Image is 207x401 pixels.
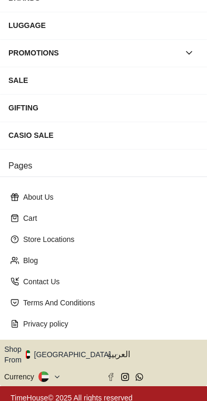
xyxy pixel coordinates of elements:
[8,43,180,62] div: PROMOTIONS
[8,126,199,145] div: CASIO SALE
[4,371,38,382] div: Currency
[23,255,192,266] p: Blog
[23,319,192,329] p: Privacy policy
[23,234,192,245] p: Store Locations
[23,192,192,202] p: About Us
[26,350,30,359] img: United Arab Emirates
[23,297,192,308] p: Terms And Conditions
[4,344,119,365] button: Shop From[GEOGRAPHIC_DATA]
[8,98,199,117] div: GIFTING
[8,71,199,90] div: SALE
[107,373,115,381] a: Facebook
[107,348,203,361] span: العربية
[23,213,192,223] p: Cart
[121,373,129,381] a: Instagram
[23,276,192,287] p: Contact Us
[107,344,203,365] button: العربية
[8,16,199,35] div: LUGGAGE
[135,373,143,381] a: Whatsapp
